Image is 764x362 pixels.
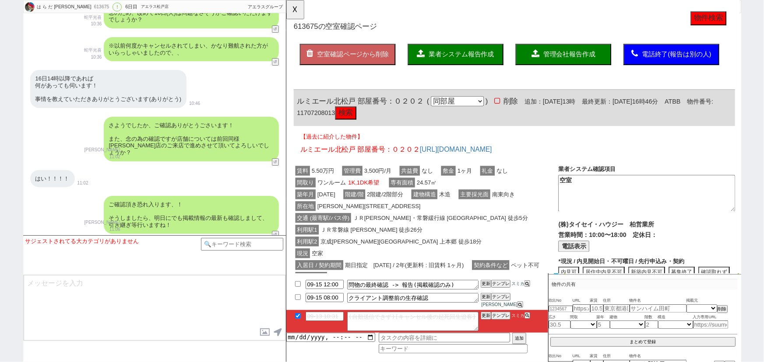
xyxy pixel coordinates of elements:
span: 利用駅2 [10,254,35,265]
img: 0hP7-6qIhxDxgATxHIM-JxJnAfDHIjPlYKLiBCejBIBi00fh8ZfikVLDBOUC5uLUAeeCxHfmAcVXsiCTAcV3wAJEULOF55DAB... [25,2,35,12]
div: 6日目 [125,3,137,10]
span: 吹出No [549,353,573,360]
div: は ら だ [PERSON_NAME] [36,3,92,10]
input: 🔍キーワード検索 [201,238,284,251]
button: 新築内見不可 [368,287,407,299]
span: 住所 [603,353,630,360]
span: 築年月 [10,204,32,214]
span: 定休日： [373,248,399,257]
span: 1ヶ月 [182,178,201,189]
div: アエラス松戸店 [141,3,169,10]
span: 物件名 [630,297,687,304]
span: ワンルーム [32,191,103,202]
span: ( [148,104,154,113]
span: 営業時間：10:00〜18:00 [292,248,366,257]
span: アエラスグループ [248,4,283,9]
button: 更新 [481,280,491,288]
span: スミカ [511,281,525,286]
button: まとめて登録 [550,337,736,347]
span: 現況 [10,267,25,278]
span: 建物構造 [134,204,162,214]
input: https://suumo.jp/chintai/jnc_000022489271 [693,320,728,329]
button: ↺ [272,58,279,66]
input: サンハイム田町 [630,304,687,313]
span: (株)タイセイ・ハウジー 柏営業所 [292,237,395,245]
span: 入力専用URL [693,314,728,321]
button: 確認取れず [443,287,477,299]
span: 階建/階 [61,204,85,214]
div: さようでしたか、ご確認ありがとうごさいます！ また、念の為の確認ですが店舗については前回同様[PERSON_NAME]店のご来店で進めさせて頂いてよろしいでしょうか？ [104,117,279,161]
span: 業者システム報告作成 [153,55,223,62]
span: 利用駅1 [10,242,35,252]
span: 建物 [610,314,645,321]
p: 10:46 [189,100,200,107]
input: https://suumo.jp/chintai/jnc_000022489271 [573,304,590,313]
span: URL [573,353,590,360]
div: ! [113,3,122,11]
p: 業者システム確認項目 [292,178,482,186]
p: [PERSON_NAME] [84,219,120,226]
input: 東京都港区海岸３ [603,304,630,313]
span: 吹出No [549,297,573,304]
span: なし [224,178,240,189]
button: 居住中内見不可 [319,287,364,299]
span: 管理会社報告作成 [276,55,332,62]
p: [PERSON_NAME] [84,146,120,153]
span: 家賃 [590,353,603,360]
span: 間取り [10,191,32,202]
span: 削除 [230,104,249,113]
span: 期日指定 [DATE] / 2年(更新料 : 旧賃料 1ヶ月) [61,280,193,290]
span: ) [214,104,217,113]
span: [PERSON_NAME][STREET_ADDRESS] [32,216,146,227]
p: 10:36 [84,21,102,28]
span: その他費用 [10,292,44,303]
button: 検索 [53,115,75,129]
span: 階数 [645,314,658,321]
div: ご確認頂き恐れ入ります、！ そうしましたら、明日にでも掲載情報の最新も確認しまして、引き継ぎ等行いますね！ [104,196,279,233]
span: 空室確認ページから削除 [33,55,110,62]
span: 入居日 / 契約期間 [10,280,61,290]
span: 交通 (最寄駅/バス停) [10,229,70,240]
button: 削除 [717,305,728,313]
a: [URL][DOMAIN_NAME] [144,157,221,165]
button: 空室確認ページから削除 [14,47,117,70]
span: 2階建/2階部分 [85,204,127,214]
button: 追加 [512,333,526,344]
span: 管理費 [60,178,82,189]
span: 最終更新：[DATE]16時46分 [311,105,400,113]
span: 613675 [8,24,34,33]
span: 追加：[DATE]13時 [249,105,311,113]
span: 所在地 [10,216,32,227]
p: 蛇平光喜 [84,47,102,54]
div: 613675 [92,3,111,10]
span: [DATE] [32,204,54,214]
button: 管理会社報告作成 [246,47,349,70]
input: キーワード [379,344,528,353]
button: テンプレ [491,293,511,301]
button: 更新 [481,312,491,320]
p: 10:36 [84,54,102,61]
input: 30.5 [549,320,570,329]
button: 更新 [481,293,491,301]
input: タスクの内容を詳細に [379,333,510,342]
p: * 現況 / 内見開始日・不可曜日 / 先行申込み・契約 [292,276,482,285]
input: 10.5 [590,304,603,313]
span: 賃貸保証 : 加入要 オリコフォレントインシュア 保証人代行内容：初回保証料：月額支払合計額の５０％、月額保証料：月額支払合計額の２％, 保険等加入 : 加入要, その他一時金 : 入居セット（... [10,292,290,321]
span: ATBB [407,105,424,113]
span: なし [144,178,159,189]
div: サジェストされてる大カテゴリがありません [25,238,201,245]
span: 築年 [597,314,610,321]
span: ルミエール北松戸 部屋番号：０２０２ [15,157,144,165]
span: 礼金 [208,178,224,189]
button: 募集終了 [411,287,439,299]
span: URL [573,297,590,304]
input: 1234567 [549,306,573,312]
p: 11:02 [77,180,88,187]
button: ↺ [272,158,279,166]
span: 木造 [162,204,178,214]
span: 家賃 [590,297,603,304]
span: 空家 [25,267,41,278]
span: 電話終了(報告は別の人) [382,55,457,62]
span: ＪＲ[PERSON_NAME]・常磐緩行線 [GEOGRAPHIC_DATA] 徒歩5分 [70,229,261,240]
span: 南東向き [219,204,247,214]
